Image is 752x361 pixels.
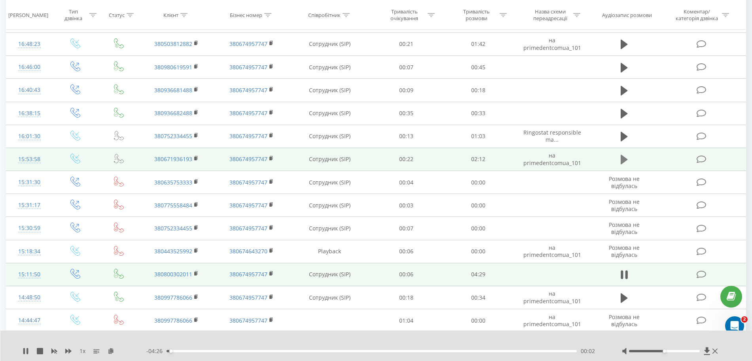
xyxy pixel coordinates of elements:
a: 380674957747 [229,317,267,324]
div: Тип дзвінка [59,8,87,22]
a: 380752334455 [154,132,192,140]
td: Сотрудник (SIP) [289,56,370,79]
td: на primedentcomua_101 [515,286,590,309]
td: Сотрудник (SIP) [289,79,370,102]
div: Клієнт [163,11,178,18]
span: Ringostat responsible ma... [523,129,581,143]
a: 380936681488 [154,86,192,94]
a: 380674643270 [229,247,267,255]
td: 00:22 [370,148,443,171]
a: 380443525992 [154,247,192,255]
td: 00:00 [442,171,515,194]
td: 00:03 [370,194,443,217]
a: 380997786066 [154,294,192,301]
div: 15:53:58 [14,152,44,167]
td: 00:35 [370,102,443,125]
span: Розмова не відбулась [609,313,640,328]
a: 380674957747 [229,109,267,117]
span: Розмова не відбулась [609,221,640,236]
a: 380674957747 [229,155,267,163]
div: [PERSON_NAME] [8,11,48,18]
div: Коментар/категорія дзвінка [674,8,720,22]
td: на primedentcomua_101 [515,32,590,55]
td: Сотрудник (SIP) [289,171,370,194]
td: на primedentcomua_101 [515,148,590,171]
a: 380674957747 [229,132,267,140]
div: 15:30:59 [14,220,44,236]
td: 00:00 [442,309,515,332]
a: 380980619591 [154,63,192,71]
div: 15:18:34 [14,244,44,259]
div: Статус [109,11,125,18]
a: 380674957747 [229,270,267,278]
div: Тривалість розмови [455,8,498,22]
a: 380635753333 [154,179,192,186]
td: 00:18 [442,79,515,102]
td: 00:13 [370,125,443,148]
td: 00:06 [370,240,443,263]
td: 00:18 [370,286,443,309]
div: 16:01:30 [14,129,44,144]
td: 00:34 [442,286,515,309]
td: Сотрудник (SIP) [289,102,370,125]
span: 2 [741,316,748,323]
td: Сотрудник (SIP) [289,32,370,55]
div: 16:38:15 [14,106,44,121]
div: Співробітник [308,11,341,18]
span: Розмова не відбулась [609,175,640,190]
a: 380800302011 [154,270,192,278]
td: 01:04 [370,309,443,332]
div: Бізнес номер [230,11,262,18]
span: Розмова не відбулась [609,244,640,258]
td: Сотрудник (SIP) [289,286,370,309]
td: 00:07 [370,217,443,240]
div: Accessibility label [169,350,172,353]
td: Сотрудник (SIP) [289,217,370,240]
td: 00:45 [442,56,515,79]
td: на primedentcomua_101 [515,240,590,263]
span: Розмова не відбулась [609,198,640,213]
a: 380936682488 [154,109,192,117]
a: 380674957747 [229,294,267,301]
a: 380671936193 [154,155,192,163]
div: 16:40:43 [14,82,44,98]
td: 00:21 [370,32,443,55]
div: 16:46:00 [14,59,44,75]
a: 380503812882 [154,40,192,47]
span: - 04:26 [146,347,167,355]
td: 01:03 [442,125,515,148]
td: 00:00 [442,217,515,240]
div: Аудіозапис розмови [602,11,652,18]
td: 00:07 [370,56,443,79]
div: 14:48:50 [14,290,44,305]
a: 380674957747 [229,63,267,71]
td: 02:12 [442,148,515,171]
span: 00:02 [581,347,595,355]
td: Сотрудник (SIP) [289,125,370,148]
td: 00:04 [370,171,443,194]
a: 380997786066 [154,317,192,324]
a: 380775558484 [154,201,192,209]
a: 380674957747 [229,40,267,47]
td: Сотрудник (SIP) [289,263,370,286]
div: 14:44:47 [14,313,44,328]
iframe: Intercom live chat [725,316,744,335]
a: 380674957747 [229,224,267,232]
td: 04:29 [442,263,515,286]
div: 15:31:17 [14,198,44,213]
td: 01:42 [442,32,515,55]
div: 15:11:50 [14,267,44,282]
a: 380674957747 [229,86,267,94]
div: 15:31:30 [14,175,44,190]
td: Сотрудник (SIP) [289,194,370,217]
a: 380752334455 [154,224,192,232]
td: 00:00 [442,240,515,263]
td: Сотрудник (SIP) [289,148,370,171]
a: 380674957747 [229,179,267,186]
div: 16:48:23 [14,36,44,52]
td: 00:33 [442,102,515,125]
span: 1 x [80,347,85,355]
td: 00:06 [370,263,443,286]
div: Accessibility label [663,350,666,353]
a: 380674957747 [229,201,267,209]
